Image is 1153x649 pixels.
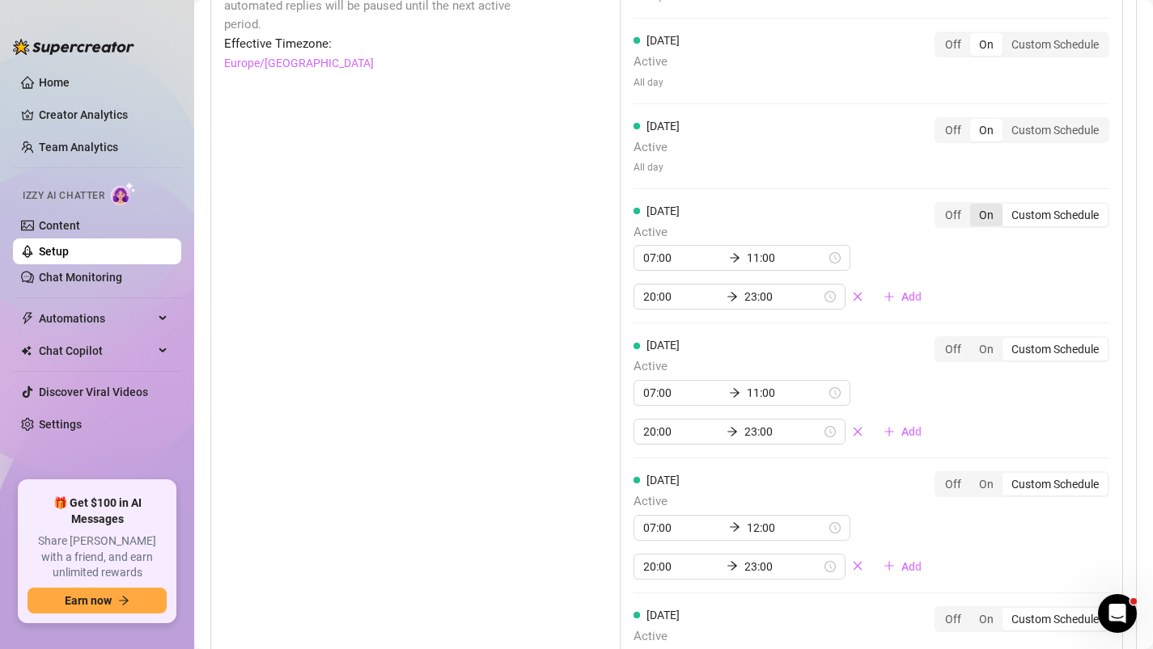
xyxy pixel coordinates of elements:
span: arrow-right [118,595,129,606]
div: Custom Schedule [1003,473,1108,495]
span: Active [634,138,680,158]
a: Settings [39,418,82,431]
input: Start time [643,249,723,267]
button: Add [871,284,935,310]
img: AI Chatter [111,182,136,205]
span: Effective Timezone: [224,35,539,54]
button: Earn nowarrow-right [28,588,167,613]
input: End time [744,288,821,306]
input: End time [744,423,821,440]
div: On [970,119,1003,141]
input: Start time [643,558,720,575]
div: On [970,204,1003,226]
div: Custom Schedule [1003,338,1108,360]
span: arrow-right [727,560,738,571]
span: arrow-right [729,252,740,263]
div: Custom Schedule [1003,204,1108,226]
div: segmented control [935,202,1109,228]
span: close [852,291,863,302]
div: On [970,608,1003,630]
span: Active [634,53,680,72]
input: End time [744,558,821,575]
div: Custom Schedule [1003,119,1108,141]
div: On [970,473,1003,495]
span: Automations [39,306,154,331]
a: Content [39,219,80,232]
input: Start time [643,423,720,440]
a: Chat Monitoring [39,271,122,284]
input: Start time [643,384,723,402]
span: plus [884,291,895,302]
div: On [970,33,1003,56]
span: plus [884,560,895,571]
div: On [970,338,1003,360]
button: Add [871,554,935,579]
div: Off [936,608,970,630]
div: Custom Schedule [1003,33,1108,56]
span: [DATE] [646,474,680,487]
input: End time [747,384,826,402]
span: Share [PERSON_NAME] with a friend, and earn unlimited rewards [28,533,167,581]
input: End time [747,519,826,537]
input: End time [747,249,826,267]
a: Discover Viral Videos [39,386,148,398]
div: segmented control [935,32,1109,57]
span: Chat Copilot [39,338,154,364]
span: close [852,560,863,571]
img: logo-BBDzfeDw.svg [13,39,134,55]
span: All day [634,160,680,175]
a: Setup [39,245,69,258]
span: Add [901,290,922,303]
span: arrow-right [729,521,740,533]
div: Off [936,338,970,360]
span: [DATE] [646,339,680,352]
span: Active [634,627,935,647]
input: Start time [643,519,723,537]
div: segmented control [935,471,1109,497]
span: Active [634,492,935,512]
a: Creator Analytics [39,102,168,128]
span: [DATE] [646,120,680,133]
div: segmented control [935,606,1109,632]
div: Off [936,473,970,495]
span: Earn now [65,594,112,607]
span: [DATE] [646,609,680,622]
span: Izzy AI Chatter [23,188,104,204]
button: Add [871,419,935,445]
span: thunderbolt [21,312,34,325]
span: Active [634,223,935,242]
span: plus [884,426,895,437]
iframe: Intercom live chat [1098,594,1137,633]
input: Start time [643,288,720,306]
div: Off [936,204,970,226]
div: segmented control [935,117,1109,143]
div: Off [936,33,970,56]
span: All day [634,75,680,91]
span: [DATE] [646,204,680,217]
span: arrow-right [727,291,738,302]
div: Custom Schedule [1003,608,1108,630]
span: close [852,426,863,437]
div: Off [936,119,970,141]
div: segmented control [935,336,1109,362]
img: Chat Copilot [21,345,32,356]
span: Add [901,425,922,438]
span: Add [901,560,922,573]
span: [DATE] [646,34,680,47]
span: arrow-right [727,426,738,437]
a: Europe/[GEOGRAPHIC_DATA] [224,54,374,72]
span: 🎁 Get $100 in AI Messages [28,495,167,527]
span: arrow-right [729,387,740,398]
span: Active [634,357,935,377]
a: Team Analytics [39,141,118,154]
a: Home [39,76,70,89]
